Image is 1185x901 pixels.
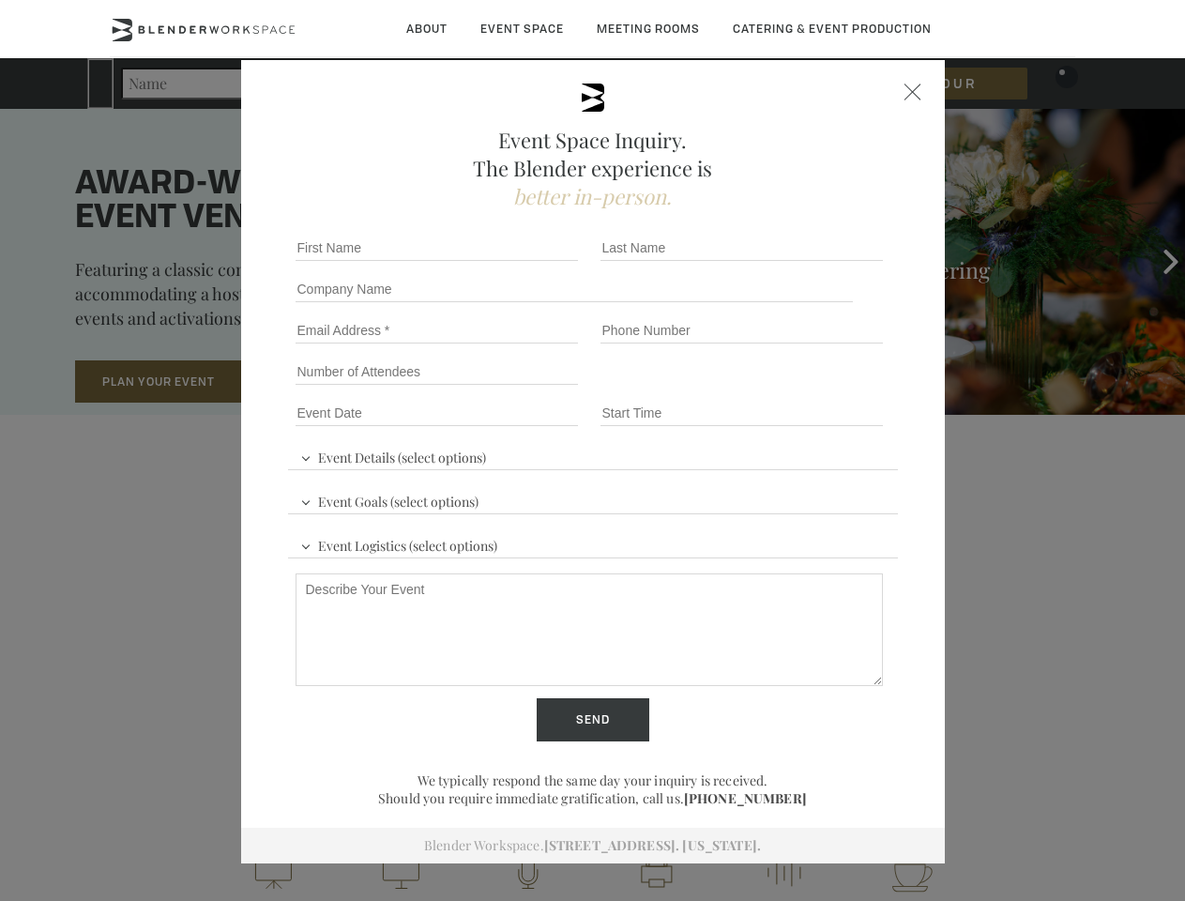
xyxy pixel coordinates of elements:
input: Phone Number [600,317,883,344]
input: Event Date [296,400,578,426]
input: Number of Attendees [296,359,578,385]
a: [STREET_ADDRESS]. [US_STATE]. [544,836,761,854]
input: First Name [296,235,578,261]
p: We typically respond the same day your inquiry is received. [288,771,898,789]
h2: Event Space Inquiry. The Blender experience is [288,126,898,210]
a: [PHONE_NUMBER] [684,789,807,807]
input: Last Name [600,235,883,261]
span: Event Logistics (select options) [296,529,502,557]
div: Blender Workspace. [241,828,945,863]
span: Event Goals (select options) [296,485,483,513]
input: Company Name [296,276,854,302]
span: Event Details (select options) [296,441,491,469]
span: better in-person. [513,182,672,210]
input: Email Address * [296,317,578,344]
p: Should you require immediate gratification, call us. [288,789,898,807]
input: Start Time [600,400,883,426]
input: Send [537,698,649,741]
